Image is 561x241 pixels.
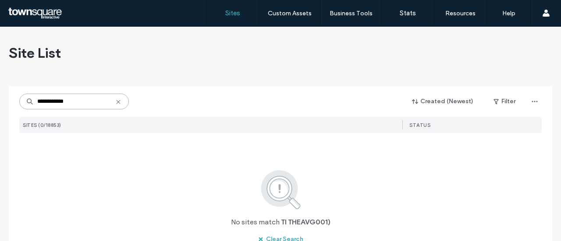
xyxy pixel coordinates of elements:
[330,10,373,17] label: Business Tools
[445,10,476,17] label: Resources
[225,9,240,17] label: Sites
[502,10,515,17] label: Help
[23,122,61,128] span: SITES (0/18853)
[405,94,481,108] button: Created (Newest)
[268,10,312,17] label: Custom Assets
[400,9,416,17] label: Stats
[409,122,430,128] span: STATUS
[249,168,312,210] img: search.svg
[231,217,280,227] span: No sites match
[281,217,330,227] span: TI THEAVG001)
[20,6,38,14] span: Help
[9,44,61,62] span: Site List
[485,94,524,108] button: Filter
